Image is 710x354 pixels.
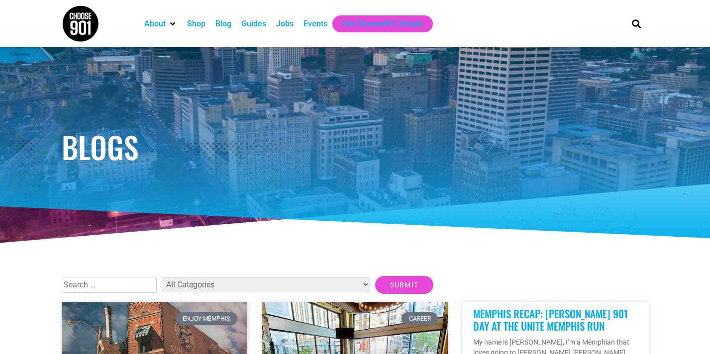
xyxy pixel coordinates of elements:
h1: Blogs [62,132,649,162]
div: Enjoy Memphis [176,312,237,325]
div: About [139,15,182,32]
a: About [144,18,166,30]
input: Search … [62,277,157,293]
a: Memphis Recap: [PERSON_NAME] 901 Day At The Unite Memphis Run [473,306,628,334]
nav: Main nav [139,15,615,32]
a: Blog [215,18,231,30]
div: Search [628,15,644,32]
input: Submit [375,276,434,294]
a: Shop [187,18,205,30]
div: Career [402,312,438,325]
a: Get Choose901 Emails [342,18,423,30]
a: Events [304,18,327,30]
a: Guides [241,18,266,30]
a: Jobs [276,18,294,30]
